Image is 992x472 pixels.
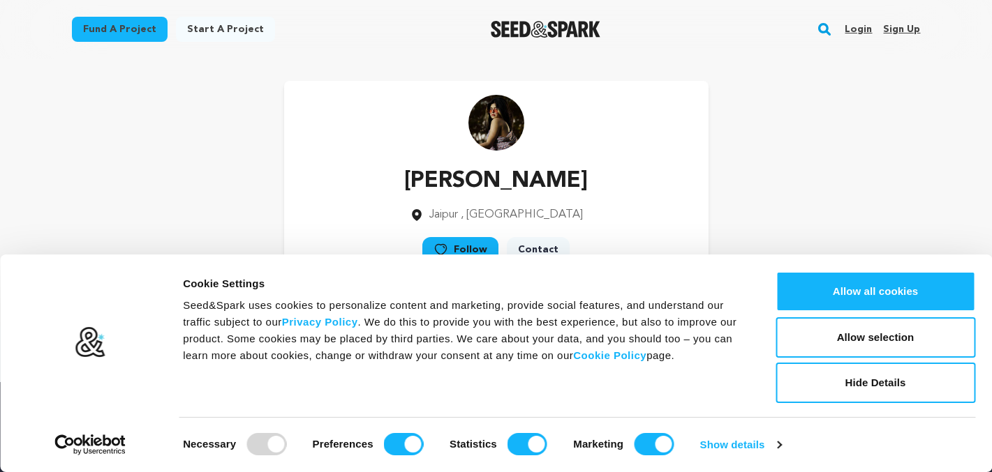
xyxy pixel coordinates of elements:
[776,271,975,312] button: Allow all cookies
[776,317,975,358] button: Allow selection
[176,17,275,42] a: Start a project
[404,165,588,198] p: [PERSON_NAME]
[573,349,646,361] a: Cookie Policy
[450,438,497,450] strong: Statistics
[72,17,168,42] a: Fund a project
[183,297,744,364] div: Seed&Spark uses cookies to personalize content and marketing, provide social features, and unders...
[75,326,106,358] img: logo
[776,363,975,403] button: Hide Details
[468,95,524,151] img: https://seedandspark-static.s3.us-east-2.amazonaws.com/images/User/001/578/400/medium/DSC09326%20...
[313,438,373,450] strong: Preferences
[461,209,583,220] span: , [GEOGRAPHIC_DATA]
[883,18,920,40] a: Sign up
[422,237,498,262] a: Follow
[573,438,623,450] strong: Marketing
[29,434,151,455] a: Usercentrics Cookiebot - opens in a new window
[183,275,744,292] div: Cookie Settings
[429,209,458,220] span: Jaipur
[507,237,570,262] a: Contact
[183,438,236,450] strong: Necessary
[282,316,358,328] a: Privacy Policy
[491,21,600,38] img: Seed&Spark Logo Dark Mode
[845,18,872,40] a: Login
[491,21,600,38] a: Seed&Spark Homepage
[700,434,781,455] a: Show details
